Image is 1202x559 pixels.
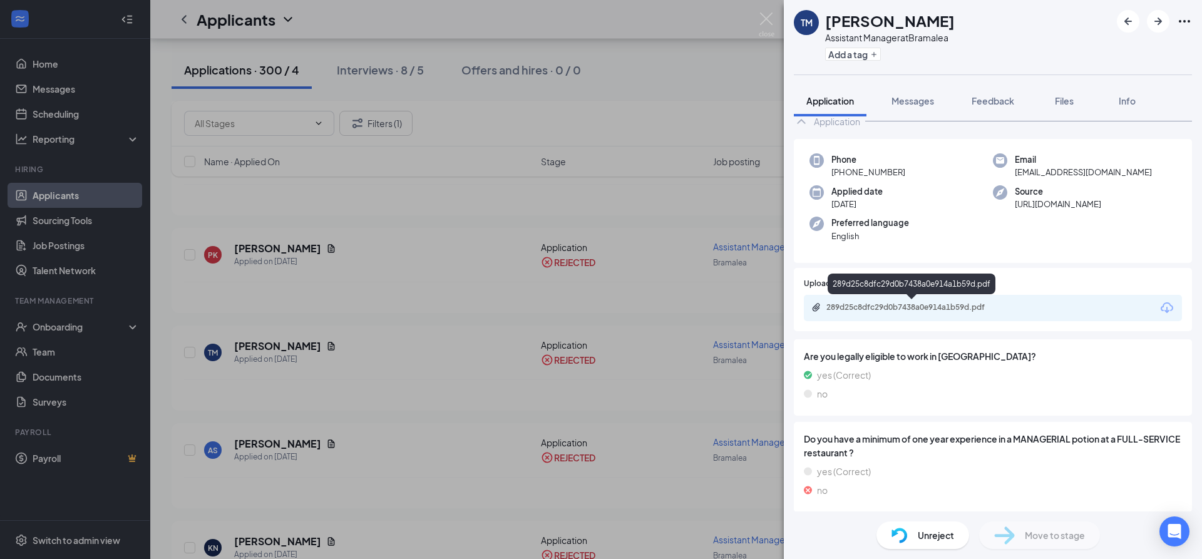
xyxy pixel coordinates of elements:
[870,51,878,58] svg: Plus
[1055,95,1074,106] span: Files
[1159,300,1174,315] svg: Download
[1015,166,1152,178] span: [EMAIL_ADDRESS][DOMAIN_NAME]
[811,302,1014,314] a: Paperclip289d25c8dfc29d0b7438a0e914a1b59d.pdf
[1147,10,1169,33] button: ArrowRight
[1015,198,1101,210] span: [URL][DOMAIN_NAME]
[826,302,1002,312] div: 289d25c8dfc29d0b7438a0e914a1b59d.pdf
[804,278,861,290] span: Upload Resume
[817,464,871,478] span: yes (Correct)
[1015,153,1152,166] span: Email
[804,349,1182,363] span: Are you legally eligible to work in [GEOGRAPHIC_DATA]?
[831,198,883,210] span: [DATE]
[831,230,909,242] span: English
[1159,516,1189,546] div: Open Intercom Messenger
[1119,95,1136,106] span: Info
[831,166,905,178] span: [PHONE_NUMBER]
[1151,14,1166,29] svg: ArrowRight
[804,432,1182,459] span: Do you have a minimum of one year experience in a MANAGERIAL potion at a FULL-SERVICE restaurant ?
[817,387,828,401] span: no
[1121,14,1136,29] svg: ArrowLeftNew
[831,153,905,166] span: Phone
[1025,528,1085,542] span: Move to stage
[891,95,934,106] span: Messages
[801,16,813,29] div: TM
[831,217,909,229] span: Preferred language
[1177,14,1192,29] svg: Ellipses
[828,274,995,294] div: 289d25c8dfc29d0b7438a0e914a1b59d.pdf
[825,48,881,61] button: PlusAdd a tag
[1117,10,1139,33] button: ArrowLeftNew
[918,528,954,542] span: Unreject
[825,10,955,31] h1: [PERSON_NAME]
[825,31,955,44] div: Assistant Manager at Bramalea
[831,185,883,198] span: Applied date
[817,368,871,382] span: yes (Correct)
[1015,185,1101,198] span: Source
[794,114,809,129] svg: ChevronUp
[817,483,828,497] span: no
[814,115,860,128] div: Application
[972,95,1014,106] span: Feedback
[811,302,821,312] svg: Paperclip
[806,95,854,106] span: Application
